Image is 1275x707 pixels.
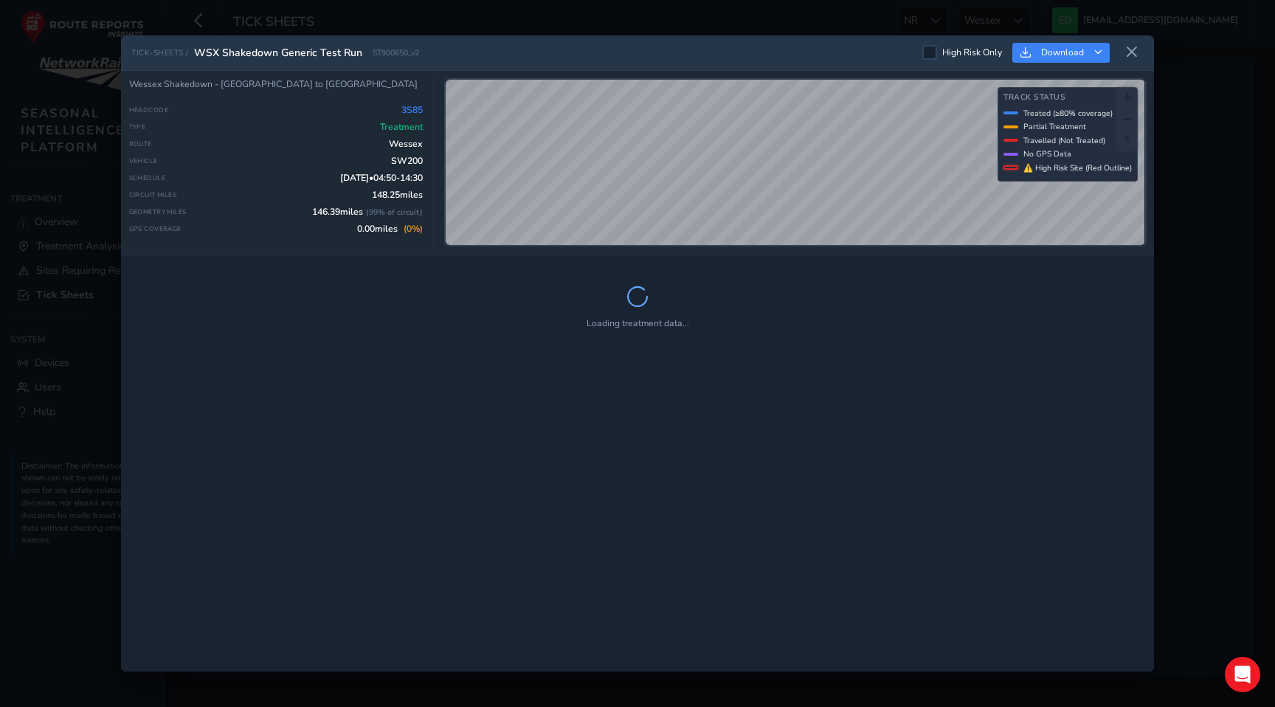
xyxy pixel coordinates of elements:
[389,138,423,150] span: Wessex
[129,78,424,91] div: Wessex Shakedown - [GEOGRAPHIC_DATA] to [GEOGRAPHIC_DATA]
[1225,657,1260,692] div: Open Intercom Messenger
[366,207,423,218] span: ( 99 % of circuit)
[1023,108,1113,119] span: Treated (≥80% coverage)
[1023,162,1132,173] span: ⚠ High Risk Site (Red Outline)
[401,104,423,116] span: 3S85
[404,223,423,235] span: ( 0 %)
[312,206,423,218] span: 146.39 miles
[1003,93,1132,103] h4: Track Status
[372,189,423,201] span: 148.25 miles
[357,223,423,235] span: 0.00 miles
[380,121,423,133] span: Treatment
[446,80,1144,245] canvas: Map
[340,172,423,184] span: [DATE] • 04:50 - 14:30
[1023,148,1071,159] span: No GPS Data
[1023,121,1086,132] span: Partial Treatment
[391,155,423,167] span: SW200
[587,317,689,329] span: Loading treatment data...
[1023,135,1105,146] span: Travelled (Not Treated)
